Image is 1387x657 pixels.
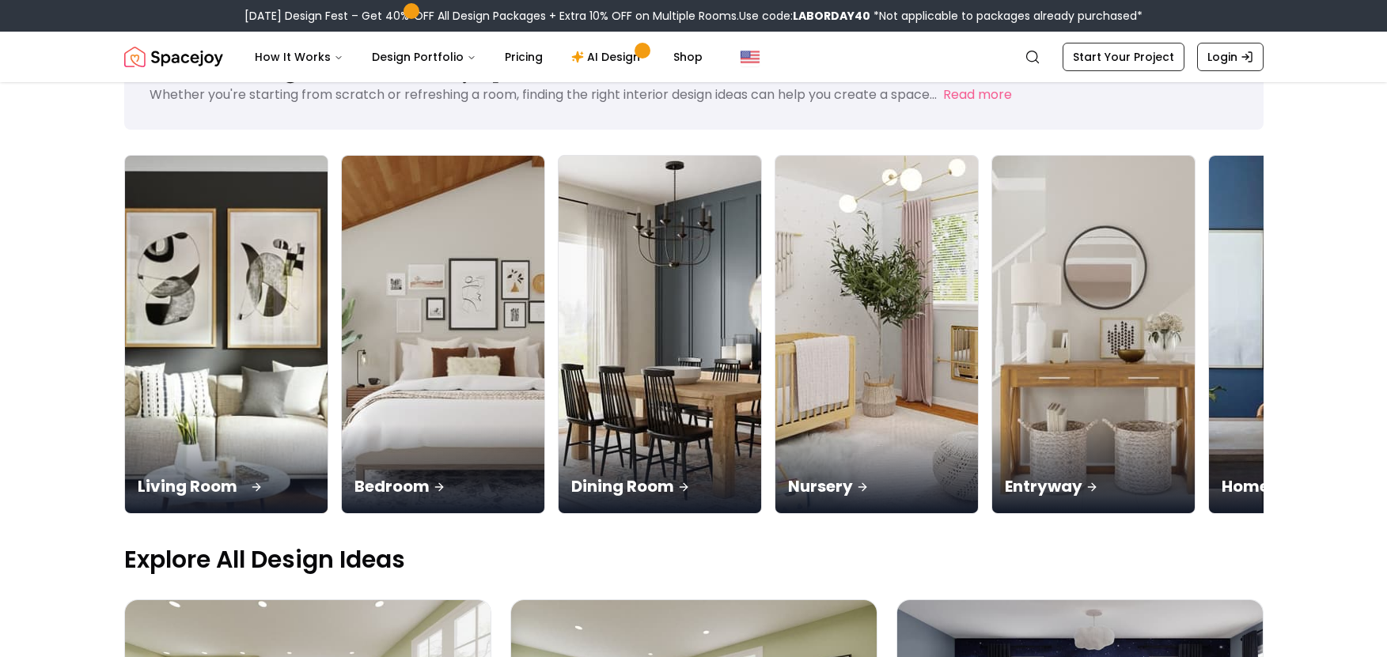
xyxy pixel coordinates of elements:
img: Bedroom [342,156,544,513]
nav: Global [124,32,1264,82]
a: Living RoomLiving Room [124,155,328,514]
div: [DATE] Design Fest – Get 40% OFF All Design Packages + Extra 10% OFF on Multiple Rooms. [244,8,1143,24]
a: BedroomBedroom [341,155,545,514]
p: Dining Room [571,475,748,497]
a: Login [1197,43,1264,71]
img: Spacejoy Logo [124,41,223,73]
a: Spacejoy [124,41,223,73]
p: Living Room [138,475,315,497]
button: Read more [943,85,1012,104]
p: Nursery [788,475,965,497]
h1: Interior Design Ideas for Every Space in Your Home [150,54,1238,82]
p: Whether you're starting from scratch or refreshing a room, finding the right interior design idea... [150,85,937,104]
img: Dining Room [559,156,761,513]
img: Entryway [992,156,1195,513]
p: Entryway [1005,475,1182,497]
a: Shop [661,41,715,73]
img: Living Room [119,147,332,523]
nav: Main [242,41,715,73]
b: LABORDAY40 [793,8,870,24]
a: Dining RoomDining Room [558,155,762,514]
a: NurseryNursery [775,155,979,514]
button: How It Works [242,41,356,73]
button: Design Portfolio [359,41,489,73]
a: AI Design [559,41,657,73]
p: Explore All Design Ideas [124,546,1264,574]
img: Nursery [775,156,978,513]
p: Bedroom [354,475,532,497]
img: United States [741,47,760,66]
a: Start Your Project [1063,43,1184,71]
a: Pricing [492,41,555,73]
span: Use code: [739,8,870,24]
span: *Not applicable to packages already purchased* [870,8,1143,24]
a: EntrywayEntryway [991,155,1196,514]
